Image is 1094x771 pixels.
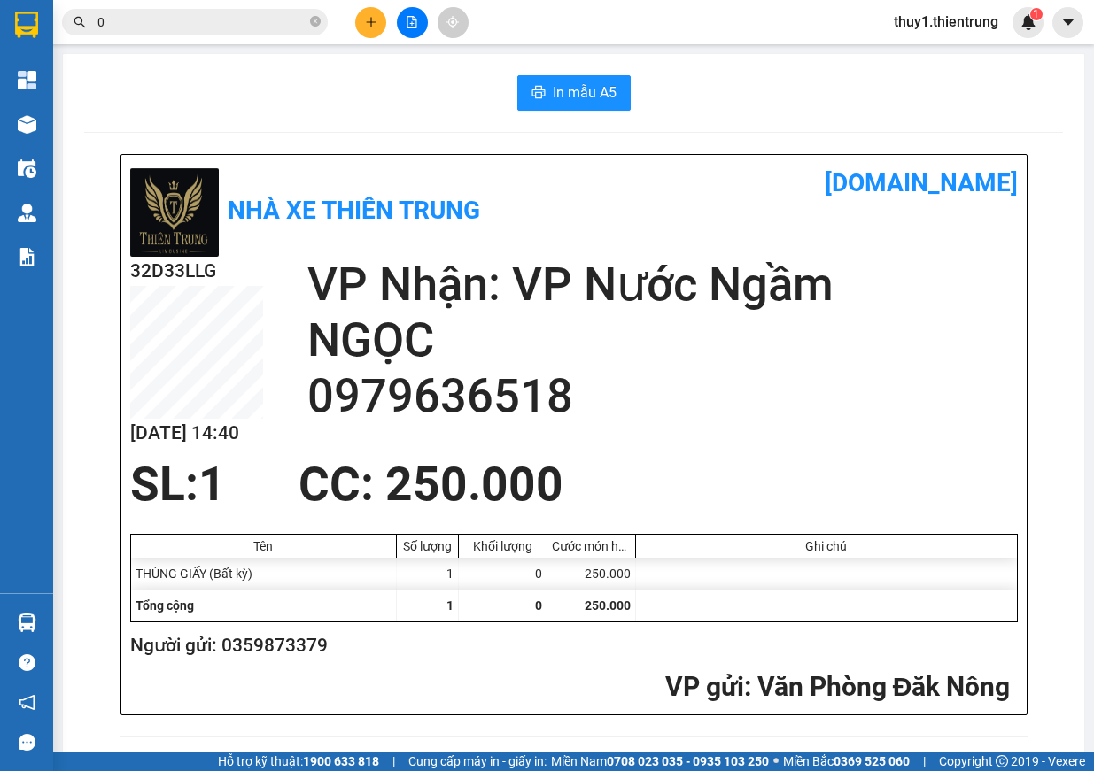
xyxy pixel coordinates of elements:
[553,81,617,104] span: In mẫu A5
[531,85,546,102] span: printer
[130,419,263,448] h2: [DATE] 14:40
[773,758,779,765] span: ⚪️
[18,204,36,222] img: warehouse-icon
[607,754,769,768] strong: 0708 023 035 - 0935 103 250
[136,539,392,553] div: Tên
[18,248,36,266] img: solution-icon
[218,752,379,771] span: Hỗ trợ kỹ thuật:
[97,12,306,32] input: Tìm tên, số ĐT hoặc mã đơn
[551,752,769,771] span: Miền Nam
[825,168,1018,197] b: [DOMAIN_NAME]
[408,752,547,771] span: Cung cấp máy in - giấy in:
[303,754,379,768] strong: 1900 633 818
[18,613,36,632] img: warehouse-icon
[880,11,1013,33] span: thuy1.thientrung
[783,752,910,771] span: Miền Bắc
[307,257,1018,312] h2: VP Nhận: VP Nước Ngầm
[136,598,194,613] span: Tổng cộng
[19,694,35,711] span: notification
[310,16,321,27] span: close-circle
[547,558,636,590] div: 250.000
[1060,14,1076,30] span: caret-down
[288,458,574,511] div: CC : 250.000
[365,16,377,28] span: plus
[585,598,631,613] span: 250.000
[392,752,395,771] span: |
[517,75,631,111] button: printerIn mẫu A5
[996,755,1008,767] span: copyright
[228,196,480,225] b: Nhà xe Thiên Trung
[535,598,542,613] span: 0
[307,368,1018,424] h2: 0979636518
[130,631,1011,660] h2: Người gửi: 0359873379
[397,7,428,38] button: file-add
[1052,7,1083,38] button: caret-down
[834,754,910,768] strong: 0369 525 060
[923,752,926,771] span: |
[74,16,86,28] span: search
[355,7,386,38] button: plus
[438,7,469,38] button: aim
[130,457,198,512] span: SL:
[130,257,263,286] h2: 32D33LLG
[19,654,35,671] span: question-circle
[640,539,1013,553] div: Ghi chú
[665,671,744,702] span: VP gửi
[19,734,35,751] span: message
[1020,14,1036,30] img: icon-new-feature
[446,598,454,613] span: 1
[130,168,219,257] img: logo.jpg
[15,12,38,38] img: logo-vxr
[552,539,631,553] div: Cước món hàng
[397,558,459,590] div: 1
[1030,8,1043,20] sup: 1
[446,16,459,28] span: aim
[198,457,226,512] span: 1
[459,558,547,590] div: 0
[1033,8,1039,20] span: 1
[130,669,1011,705] h2: : Văn Phòng Đăk Nông
[131,558,397,590] div: THÙNG GIẤY (Bất kỳ)
[463,539,542,553] div: Khối lượng
[406,16,418,28] span: file-add
[310,14,321,31] span: close-circle
[307,312,1018,368] h2: NGỌC
[18,71,36,89] img: dashboard-icon
[401,539,454,553] div: Số lượng
[18,115,36,134] img: warehouse-icon
[18,159,36,178] img: warehouse-icon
